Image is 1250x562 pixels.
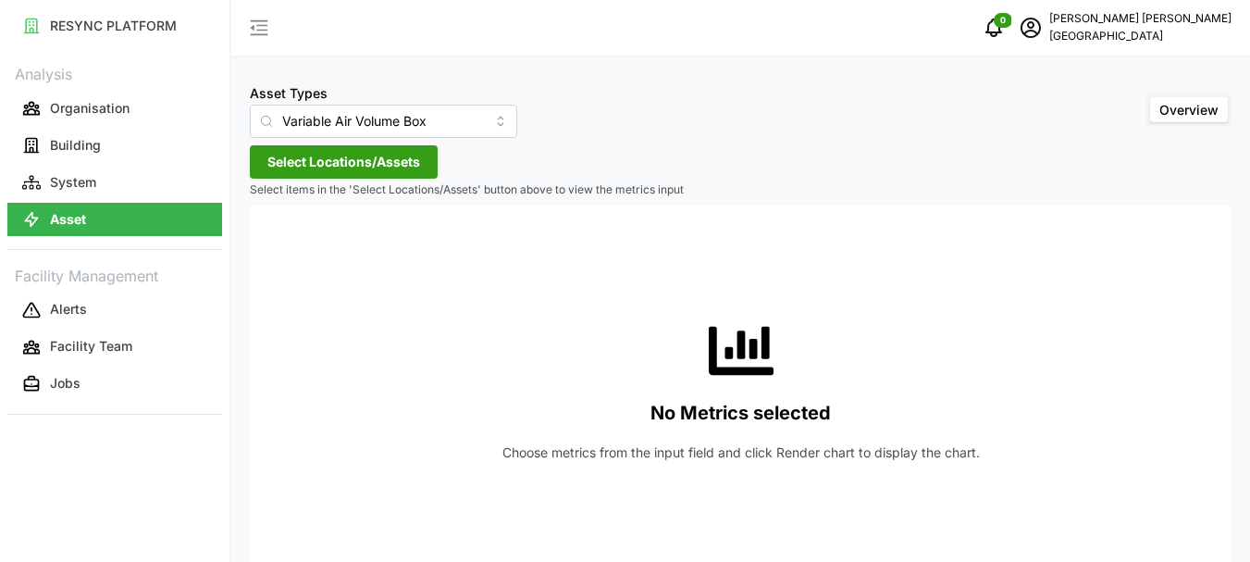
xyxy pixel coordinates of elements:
p: Asset [50,210,86,229]
p: Building [50,136,101,155]
p: Jobs [50,374,80,393]
span: 0 [1000,14,1006,27]
p: Organisation [50,99,130,118]
button: Jobs [7,368,222,401]
button: Facility Team [7,331,222,364]
button: RESYNC PLATFORM [7,9,222,43]
p: [GEOGRAPHIC_DATA] [1049,28,1231,45]
p: Facility Management [7,261,222,288]
button: notifications [975,9,1012,46]
button: System [7,166,222,199]
p: Alerts [50,300,87,318]
a: Facility Team [7,329,222,366]
button: Building [7,129,222,162]
p: Choose metrics from the input field and click Render chart to display the chart. [502,443,980,462]
a: Organisation [7,90,222,127]
a: Asset [7,201,222,238]
button: Organisation [7,92,222,125]
label: Asset Types [250,83,328,104]
button: Select Locations/Assets [250,145,438,179]
a: RESYNC PLATFORM [7,7,222,44]
button: schedule [1012,9,1049,46]
span: Select Locations/Assets [267,146,420,178]
p: [PERSON_NAME] [PERSON_NAME] [1049,10,1231,28]
p: Facility Team [50,337,132,356]
p: Select items in the 'Select Locations/Assets' button above to view the metrics input [250,182,1231,198]
p: System [50,173,96,192]
button: Asset [7,203,222,236]
button: Alerts [7,293,222,327]
span: Overview [1159,102,1219,118]
p: RESYNC PLATFORM [50,17,177,35]
a: Building [7,127,222,164]
p: Analysis [7,59,222,86]
a: Alerts [7,292,222,329]
a: System [7,164,222,201]
a: Jobs [7,366,222,403]
p: No Metrics selected [650,398,831,429]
